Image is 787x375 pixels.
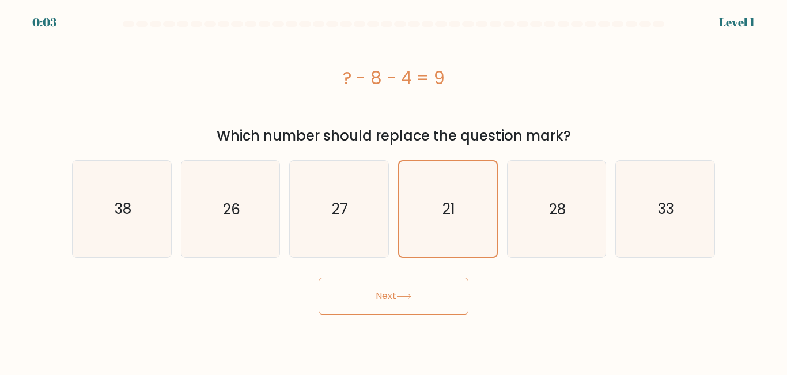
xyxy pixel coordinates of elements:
[32,14,56,31] div: 0:03
[549,199,566,219] text: 28
[658,199,674,219] text: 33
[332,199,348,219] text: 27
[223,199,240,219] text: 26
[72,65,715,91] div: ? - 8 - 4 = 9
[114,199,131,219] text: 38
[319,278,468,315] button: Next
[79,126,708,146] div: Which number should replace the question mark?
[719,14,755,31] div: Level 1
[442,199,455,219] text: 21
